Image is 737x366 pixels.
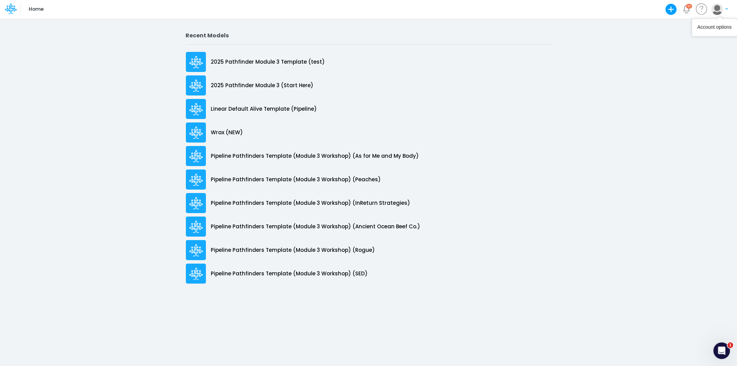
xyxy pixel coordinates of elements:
[29,6,44,13] p: Home
[186,74,551,97] a: 2025 Pathfinder Module 3 (Start Here)
[186,262,551,285] a: Pipeline Pathfinders Template (Module 3 Workshop) (SED)
[186,97,551,121] a: Linear Default Alive Template (Pipeline)
[211,270,368,278] p: Pipeline Pathfinders Template (Module 3 Workshop) (SED)
[211,223,421,231] p: Pipeline Pathfinders Template (Module 3 Workshop) (Ancient Ocean Beef Co.)
[186,144,551,168] a: Pipeline Pathfinders Template (Module 3 Workshop) (As for Me and My Body)
[186,168,551,191] a: Pipeline Pathfinders Template (Module 3 Workshop) (Peaches)
[211,105,317,113] p: Linear Default Alive Template (Pipeline)
[186,191,551,215] a: Pipeline Pathfinders Template (Module 3 Workshop) (InReturn Strategies)
[211,246,375,254] p: Pipeline Pathfinders Template (Module 3 Workshop) (Rogue)
[211,58,325,66] p: 2025 Pathfinder Module 3 Template (test)
[186,238,551,262] a: Pipeline Pathfinders Template (Module 3 Workshop) (Rogue)
[186,50,551,74] a: 2025 Pathfinder Module 3 Template (test)
[683,5,691,13] a: Notifications
[714,342,730,359] iframe: Intercom live chat
[697,24,732,31] div: Account options
[211,199,410,207] p: Pipeline Pathfinders Template (Module 3 Workshop) (InReturn Strategies)
[688,4,691,8] div: 10 unread items
[186,215,551,238] a: Pipeline Pathfinders Template (Module 3 Workshop) (Ancient Ocean Beef Co.)
[211,82,314,90] p: 2025 Pathfinder Module 3 (Start Here)
[728,342,733,348] span: 1
[186,32,551,39] h2: Recent Models
[211,176,381,184] p: Pipeline Pathfinders Template (Module 3 Workshop) (Peaches)
[186,121,551,144] a: Wrax (NEW)
[211,129,243,137] p: Wrax (NEW)
[211,152,419,160] p: Pipeline Pathfinders Template (Module 3 Workshop) (As for Me and My Body)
